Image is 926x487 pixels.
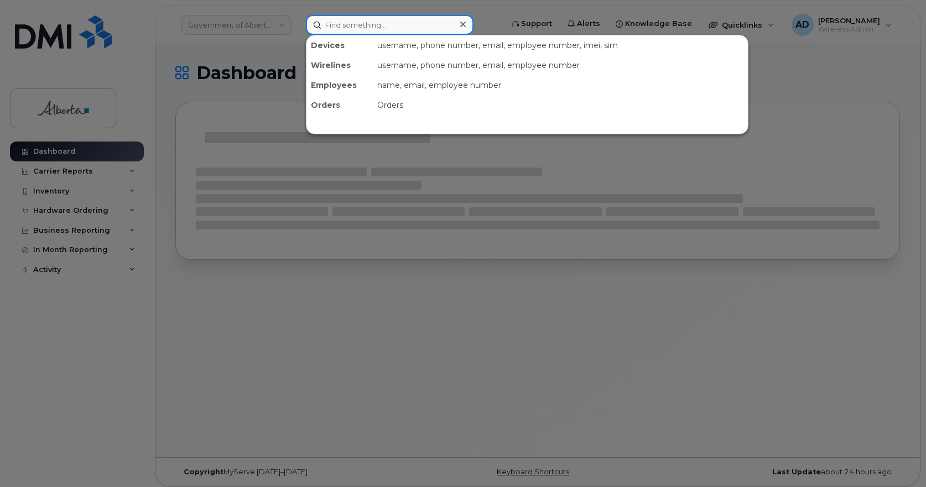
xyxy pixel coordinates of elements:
[306,95,373,115] div: Orders
[373,55,748,75] div: username, phone number, email, employee number
[373,75,748,95] div: name, email, employee number
[373,35,748,55] div: username, phone number, email, employee number, imei, sim
[306,35,373,55] div: Devices
[306,75,373,95] div: Employees
[373,95,748,115] div: Orders
[306,55,373,75] div: Wirelines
